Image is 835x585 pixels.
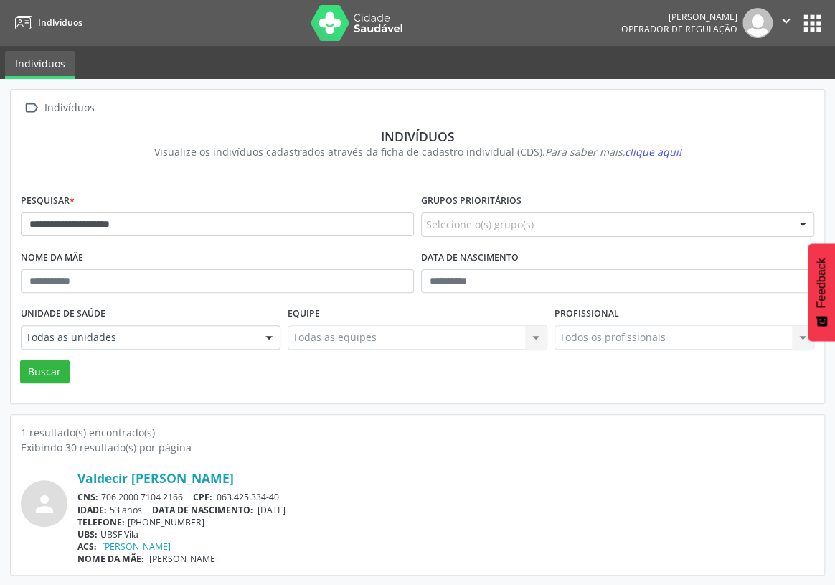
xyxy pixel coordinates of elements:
label: Data de nascimento [421,247,519,269]
div: 1 resultado(s) encontrado(s) [21,425,814,440]
i: Para saber mais, [545,145,681,159]
a: Indivíduos [10,11,82,34]
a: Indivíduos [5,51,75,79]
span: 063.425.334-40 [217,491,279,503]
div: Indivíduos [31,128,804,144]
a:  Indivíduos [21,98,97,118]
div: UBSF Vila [77,528,814,540]
div: [PHONE_NUMBER] [77,516,814,528]
div: 53 anos [77,504,814,516]
span: Todas as unidades [26,330,251,345]
i: person [32,491,57,517]
span: Operador de regulação [621,23,737,35]
a: Valdecir [PERSON_NAME] [77,470,234,486]
span: DATA DE NASCIMENTO: [152,504,253,516]
span: Indivíduos [38,17,82,29]
button: Feedback - Mostrar pesquisa [808,243,835,341]
span: [PERSON_NAME] [149,553,218,565]
div: Exibindo 30 resultado(s) por página [21,440,814,455]
span: CNS: [77,491,98,503]
label: Profissional [555,303,619,325]
div: Visualize os indivíduos cadastrados através da ficha de cadastro individual (CDS). [31,144,804,159]
i:  [21,98,42,118]
span: IDADE: [77,504,107,516]
span: clique aqui! [625,145,681,159]
span: CPF: [193,491,212,503]
button:  [773,8,800,38]
span: Selecione o(s) grupo(s) [426,217,534,232]
label: Nome da mãe [21,247,83,269]
div: Indivíduos [42,98,97,118]
label: Grupos prioritários [421,190,522,212]
span: NOME DA MÃE: [77,553,144,565]
div: [PERSON_NAME] [621,11,737,23]
span: UBS: [77,528,98,540]
label: Equipe [288,303,320,325]
a: [PERSON_NAME] [102,540,171,553]
span: ACS: [77,540,97,553]
span: TELEFONE: [77,516,125,528]
img: img [742,8,773,38]
button: apps [800,11,825,36]
label: Unidade de saúde [21,303,105,325]
button: Buscar [20,360,70,384]
span: Feedback [815,258,828,308]
label: Pesquisar [21,190,75,212]
span: [DATE] [258,504,286,516]
div: 706 2000 7104 2166 [77,491,814,503]
i:  [778,13,794,29]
